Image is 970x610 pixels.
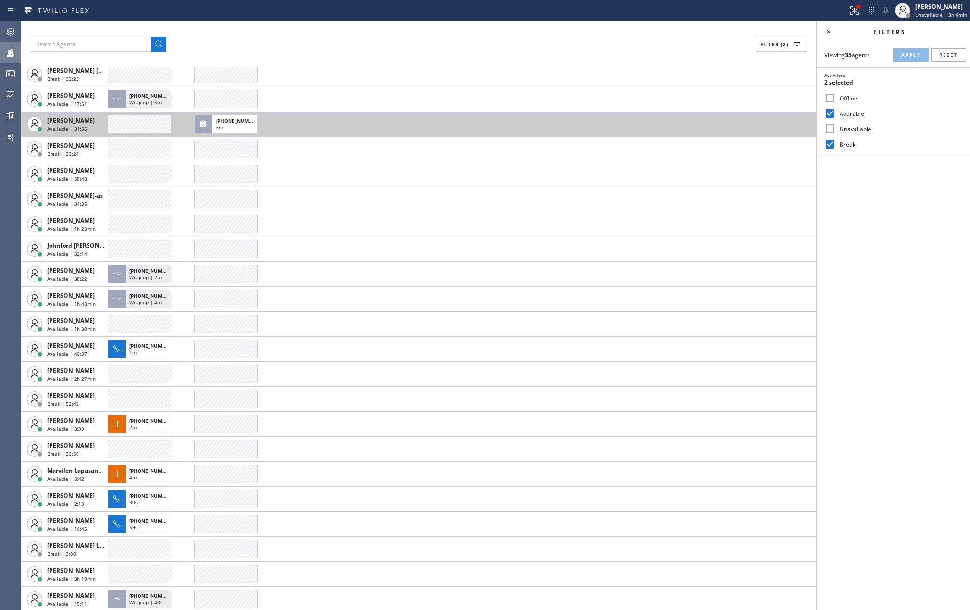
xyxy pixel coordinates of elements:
[47,566,95,574] span: [PERSON_NAME]
[47,325,96,332] span: Available | 1h 30min
[129,474,137,481] span: 4m
[47,400,79,407] span: Break | 52:42
[47,266,95,274] span: [PERSON_NAME]
[47,150,79,157] span: Break | 30:24
[47,500,84,507] span: Available | 2:13
[129,342,173,349] span: [PHONE_NUMBER]
[47,241,121,249] span: Johnford [PERSON_NAME]
[939,51,958,58] span: Reset
[47,375,96,382] span: Available | 2h 27min
[47,100,87,107] span: Available | 17:51
[47,66,144,75] span: [PERSON_NAME] [PERSON_NAME]
[47,600,87,607] span: Available | 15:11
[129,424,137,431] span: 2m
[47,341,95,349] span: [PERSON_NAME]
[836,140,962,149] label: Break
[915,2,967,11] div: [PERSON_NAME]
[47,350,87,357] span: Available | 40:37
[47,425,84,432] span: Available | 3:39
[47,75,79,82] span: Break | 32:25
[129,492,173,499] span: [PHONE_NUMBER]
[47,391,95,399] span: [PERSON_NAME]
[47,475,84,482] span: Available | 8:42
[47,450,79,457] span: Break | 30:50
[47,291,95,299] span: [PERSON_NAME]
[129,349,137,356] span: 1m
[47,591,95,599] span: [PERSON_NAME]
[845,51,852,59] strong: 35
[47,491,95,499] span: [PERSON_NAME]
[194,112,261,136] button: [PHONE_NUMBER]6m
[756,37,807,52] button: Filter (2)
[129,99,162,106] span: Wrap up | 5m
[47,516,95,524] span: [PERSON_NAME]
[47,200,87,207] span: Available | 34:35
[47,541,175,549] span: [PERSON_NAME] Ledelbeth [PERSON_NAME]
[108,512,174,536] button: [PHONE_NUMBER]59s
[931,48,966,62] button: Reset
[47,175,87,182] span: Available | 58:48
[47,225,96,232] span: Available | 1h 23min
[216,117,260,124] span: [PHONE_NUMBER]
[108,487,174,511] button: [PHONE_NUMBER]30s
[47,141,95,149] span: [PERSON_NAME]
[47,441,95,449] span: [PERSON_NAME]
[47,116,95,124] span: [PERSON_NAME]
[47,525,87,532] span: Available | 16:45
[824,51,870,59] span: Viewing agents
[108,462,174,486] button: [PHONE_NUMBER]4m
[129,467,173,474] span: [PHONE_NUMBER]
[129,499,138,506] span: 30s
[47,366,95,374] span: [PERSON_NAME]
[879,4,892,17] button: Mute
[108,262,174,286] button: [PHONE_NUMBER]Wrap up | 2m
[893,48,929,62] button: Apply
[47,466,105,474] span: Marvilen Lapasanda
[129,274,162,281] span: Wrap up | 2m
[824,72,962,78] div: Activities
[915,12,967,18] span: Unavailable | 3h 6min
[47,416,95,424] span: [PERSON_NAME]
[129,292,173,299] span: [PHONE_NUMBER]
[129,524,138,531] span: 59s
[47,275,87,282] span: Available | 38:22
[108,412,174,436] button: [PHONE_NUMBER]2m
[129,599,163,606] span: Wrap up | 43s
[47,550,76,557] span: Break | 3:00
[47,191,103,199] span: [PERSON_NAME]-as
[108,287,174,311] button: [PHONE_NUMBER]Wrap up | 4m
[47,91,95,100] span: [PERSON_NAME]
[47,300,96,307] span: Available | 1h 48min
[873,28,906,36] span: Filters
[47,216,95,224] span: [PERSON_NAME]
[47,166,95,174] span: [PERSON_NAME]
[129,592,173,599] span: [PHONE_NUMBER]
[108,87,174,111] button: [PHONE_NUMBER]Wrap up | 5m
[901,51,921,58] span: Apply
[836,94,962,102] label: Offline
[836,110,962,118] label: Available
[47,125,87,132] span: Available | 31:56
[30,37,151,52] input: Search Agents
[129,92,173,99] span: [PHONE_NUMBER]
[47,250,87,257] span: Available | 32:14
[129,517,173,524] span: [PHONE_NUMBER]
[129,417,173,424] span: [PHONE_NUMBER]
[836,125,962,133] label: Unavailable
[129,267,173,274] span: [PHONE_NUMBER]
[47,575,96,582] span: Available | 3h 19min
[108,337,174,361] button: [PHONE_NUMBER]1m
[47,316,95,324] span: [PERSON_NAME]
[824,78,853,87] span: 2 selected
[129,299,162,306] span: Wrap up | 4m
[760,41,788,48] span: Filter (2)
[216,124,223,131] span: 6m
